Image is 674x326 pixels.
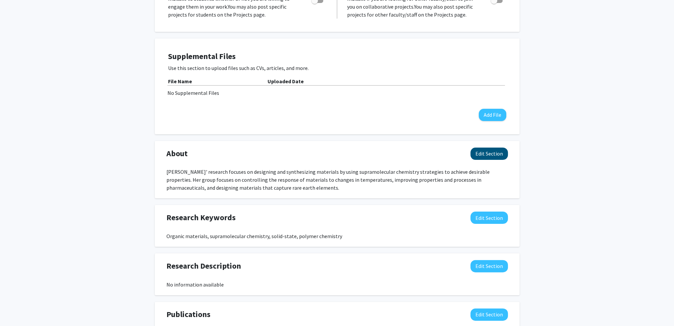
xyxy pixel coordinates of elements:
button: Edit Publications [470,308,508,321]
b: File Name [168,78,192,85]
div: Organic materials, supramolecular chemistry, solid-state, polymer chemistry [166,232,508,240]
div: No information available [166,281,508,289]
iframe: Chat [5,296,28,321]
span: Research Description [166,260,241,272]
h4: Supplemental Files [168,52,506,61]
b: Uploaded Date [268,78,304,85]
div: [PERSON_NAME]' research focuses on designing and synthesizing materials by using supramolecular c... [166,168,508,192]
button: Edit About [470,148,508,160]
span: Publications [166,308,211,320]
span: About [166,148,188,160]
p: Use this section to upload files such as CVs, articles, and more. [168,64,506,72]
button: Edit Research Description [470,260,508,272]
button: Add File [479,109,506,121]
div: No Supplemental Files [167,89,507,97]
span: Research Keywords [166,212,236,224]
button: Edit Research Keywords [470,212,508,224]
